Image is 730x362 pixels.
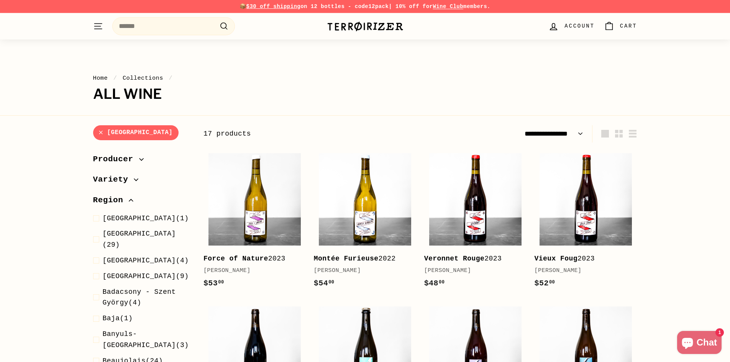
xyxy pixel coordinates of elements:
div: [PERSON_NAME] [424,266,519,275]
span: [GEOGRAPHIC_DATA] [103,257,176,264]
a: Montée Furieuse2022[PERSON_NAME] [314,148,417,297]
span: (3) [103,329,191,351]
button: Region [93,192,191,213]
b: Force of Nature [203,255,268,262]
nav: breadcrumbs [93,74,637,83]
span: / [167,75,175,82]
span: (29) [103,228,191,251]
span: [GEOGRAPHIC_DATA] [103,230,176,238]
span: Producer [93,153,139,166]
span: (1) [103,213,189,224]
sup: 00 [439,280,445,285]
a: Account [544,15,599,38]
button: Producer [93,151,191,172]
span: $30 off shipping [246,3,301,10]
a: Veronnet Rouge2023[PERSON_NAME] [424,148,527,297]
sup: 00 [218,280,224,285]
span: Badacsony - Szent György [103,288,176,307]
span: (4) [103,255,189,266]
a: Force of Nature2023[PERSON_NAME] [203,148,306,297]
span: / [112,75,119,82]
span: $54 [314,279,335,288]
span: Cart [620,22,637,30]
span: $53 [203,279,224,288]
a: Vieux Foug2023[PERSON_NAME] [535,148,637,297]
span: [GEOGRAPHIC_DATA] [103,215,176,222]
span: (1) [103,313,133,324]
a: Collections [123,75,163,82]
a: Home [93,75,108,82]
span: (9) [103,271,189,282]
sup: 00 [549,280,555,285]
button: Variety [93,171,191,192]
a: [GEOGRAPHIC_DATA] [93,125,179,140]
div: [PERSON_NAME] [535,266,630,275]
b: Montée Furieuse [314,255,379,262]
b: Veronnet Rouge [424,255,485,262]
b: Vieux Foug [535,255,578,262]
p: 📦 on 12 bottles - code | 10% off for members. [93,2,637,11]
span: (4) [103,287,191,309]
span: Region [93,194,129,207]
span: Baja [103,314,120,322]
span: Variety [93,173,134,186]
div: 2023 [203,253,299,264]
span: Banyuls-[GEOGRAPHIC_DATA] [103,330,176,349]
a: Wine Club [433,3,463,10]
span: [GEOGRAPHIC_DATA] [103,272,176,280]
div: 2023 [424,253,519,264]
div: 2022 [314,253,409,264]
span: $52 [535,279,555,288]
strong: 12pack [368,3,389,10]
inbox-online-store-chat: Shopify online store chat [675,331,724,356]
span: $48 [424,279,445,288]
div: 2023 [535,253,630,264]
div: [PERSON_NAME] [314,266,409,275]
h1: All wine [93,87,637,102]
div: 17 products [203,128,420,139]
div: [PERSON_NAME] [203,266,299,275]
sup: 00 [328,280,334,285]
a: Cart [599,15,642,38]
span: Account [564,22,594,30]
